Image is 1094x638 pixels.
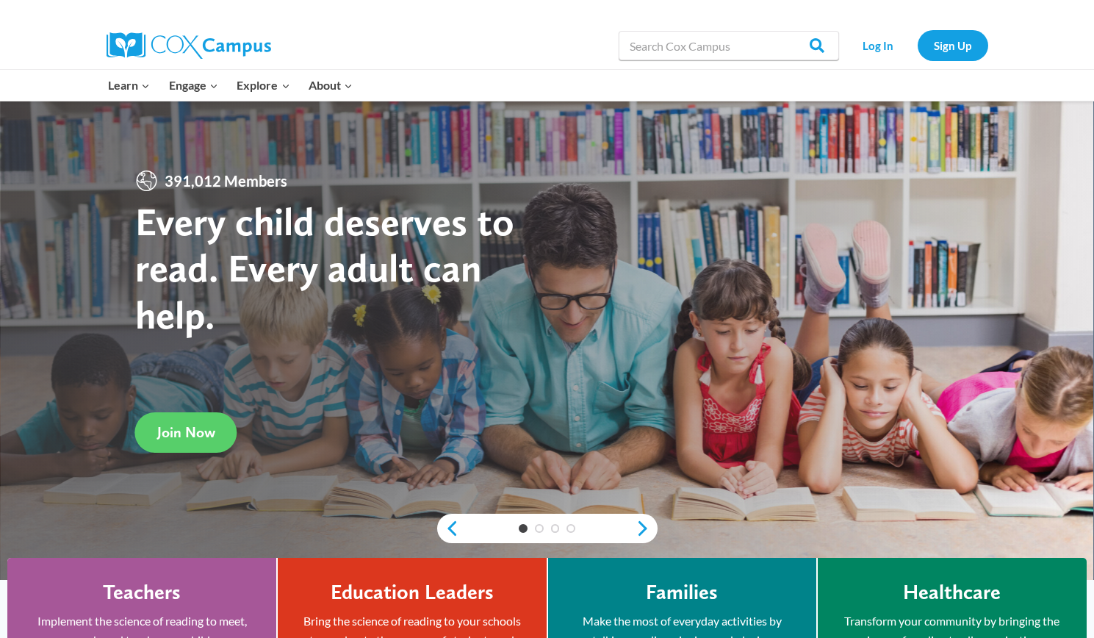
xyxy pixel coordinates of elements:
span: Explore [237,76,289,95]
a: 1 [519,524,528,533]
div: content slider buttons [437,514,658,543]
input: Search Cox Campus [619,31,839,60]
a: previous [437,520,459,537]
span: 391,012 Members [159,169,293,193]
img: Cox Campus [107,32,271,59]
a: 3 [551,524,560,533]
a: next [636,520,658,537]
span: About [309,76,353,95]
h4: Education Leaders [331,580,494,605]
a: 2 [535,524,544,533]
span: Join Now [157,423,215,441]
h4: Healthcare [903,580,1001,605]
a: Sign Up [918,30,988,60]
strong: Every child deserves to read. Every adult can help. [135,198,514,338]
nav: Primary Navigation [99,70,362,101]
h4: Families [646,580,718,605]
a: Log In [846,30,910,60]
a: Join Now [135,412,237,453]
span: Engage [169,76,218,95]
h4: Teachers [103,580,181,605]
span: Learn [108,76,150,95]
a: 4 [566,524,575,533]
nav: Secondary Navigation [846,30,988,60]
